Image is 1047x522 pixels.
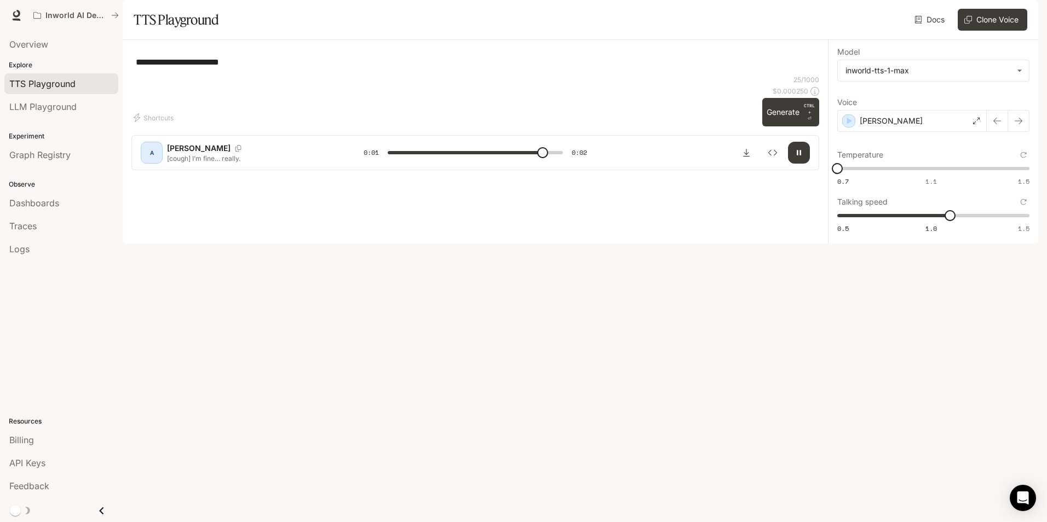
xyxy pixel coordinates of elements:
[845,65,1011,76] div: inworld-tts-1-max
[167,154,337,163] p: [cough] I’m fine… really.
[838,60,1029,81] div: inworld-tts-1-max
[793,75,819,84] p: 25 / 1000
[1017,149,1029,161] button: Reset to default
[912,9,949,31] a: Docs
[958,9,1027,31] button: Clone Voice
[762,98,819,126] button: GenerateCTRL +⏎
[837,177,849,186] span: 0.7
[131,109,178,126] button: Shortcuts
[28,4,124,26] button: All workspaces
[925,177,937,186] span: 1.1
[45,11,107,20] p: Inworld AI Demos
[364,147,379,158] span: 0:01
[231,145,246,152] button: Copy Voice ID
[837,198,888,206] p: Talking speed
[1010,485,1036,511] div: Open Intercom Messenger
[804,102,815,122] p: ⏎
[1018,224,1029,233] span: 1.5
[837,98,857,106] p: Voice
[134,9,218,31] h1: TTS Playground
[773,86,808,96] p: $ 0.000250
[837,151,883,159] p: Temperature
[837,224,849,233] span: 0.5
[735,142,757,164] button: Download audio
[1017,196,1029,208] button: Reset to default
[860,115,923,126] p: [PERSON_NAME]
[143,144,160,161] div: A
[762,142,784,164] button: Inspect
[1018,177,1029,186] span: 1.5
[837,48,860,56] p: Model
[925,224,937,233] span: 1.0
[167,143,231,154] p: [PERSON_NAME]
[804,102,815,115] p: CTRL +
[572,147,587,158] span: 0:02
